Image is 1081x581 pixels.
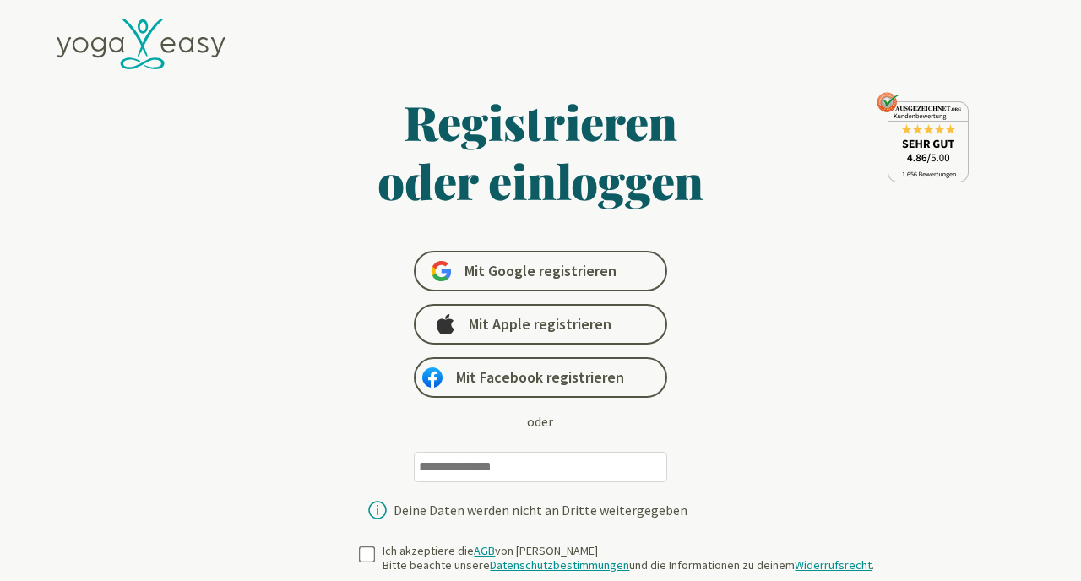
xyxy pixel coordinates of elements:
[414,251,667,291] a: Mit Google registrieren
[214,92,867,210] h1: Registrieren oder einloggen
[490,557,629,573] a: Datenschutzbestimmungen
[394,503,687,517] div: Deine Daten werden nicht an Dritte weitergegeben
[414,357,667,398] a: Mit Facebook registrieren
[464,261,617,281] span: Mit Google registrieren
[474,543,495,558] a: AGB
[877,92,969,182] img: ausgezeichnet_seal.png
[795,557,872,573] a: Widerrufsrecht
[414,304,667,345] a: Mit Apple registrieren
[456,367,624,388] span: Mit Facebook registrieren
[383,544,874,573] div: Ich akzeptiere die von [PERSON_NAME] Bitte beachte unsere und die Informationen zu deinem .
[469,314,611,334] span: Mit Apple registrieren
[527,411,553,432] div: oder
